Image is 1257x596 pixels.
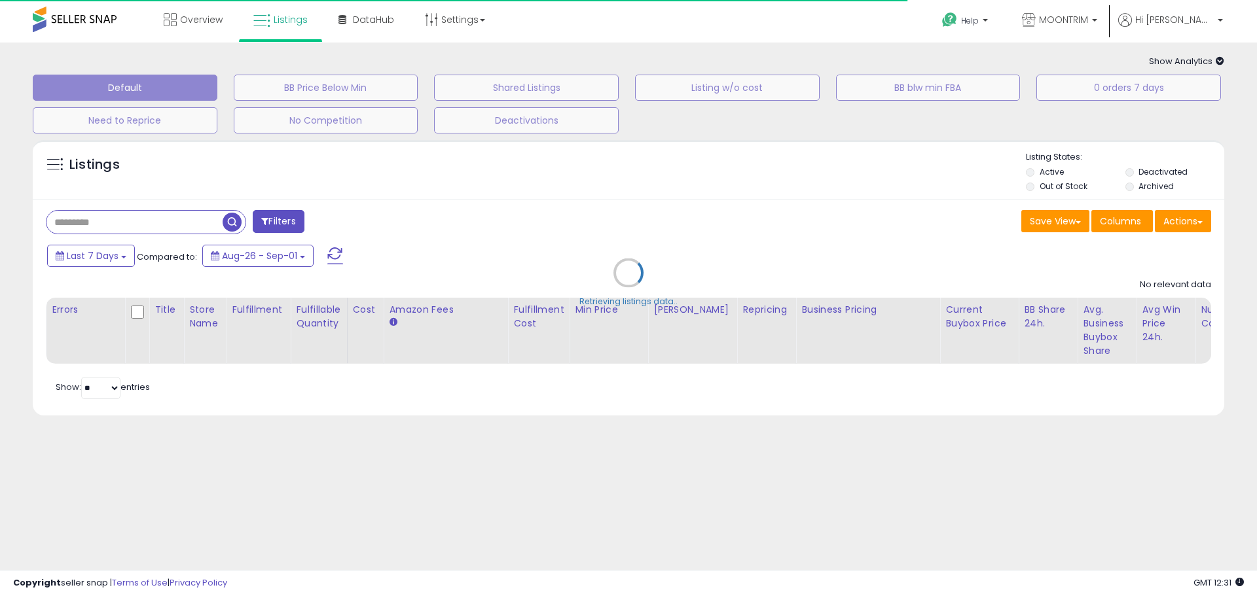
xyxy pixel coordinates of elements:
[836,75,1021,101] button: BB blw min FBA
[579,296,678,307] div: Retrieving listings data..
[932,2,1001,43] a: Help
[1039,13,1088,26] span: MOONTRIM
[13,577,227,589] div: seller snap | |
[353,13,394,26] span: DataHub
[33,107,217,133] button: Need to Reprice
[112,576,168,589] a: Terms of Use
[434,107,619,133] button: Deactivations
[1193,576,1244,589] span: 2025-09-9 12:31 GMT
[33,75,217,101] button: Default
[234,75,418,101] button: BB Price Below Min
[13,576,61,589] strong: Copyright
[170,576,227,589] a: Privacy Policy
[635,75,820,101] button: Listing w/o cost
[961,15,979,26] span: Help
[180,13,223,26] span: Overview
[234,107,418,133] button: No Competition
[1149,55,1224,67] span: Show Analytics
[941,12,958,28] i: Get Help
[1036,75,1221,101] button: 0 orders 7 days
[1118,13,1223,43] a: Hi [PERSON_NAME]
[1135,13,1214,26] span: Hi [PERSON_NAME]
[274,13,308,26] span: Listings
[434,75,619,101] button: Shared Listings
